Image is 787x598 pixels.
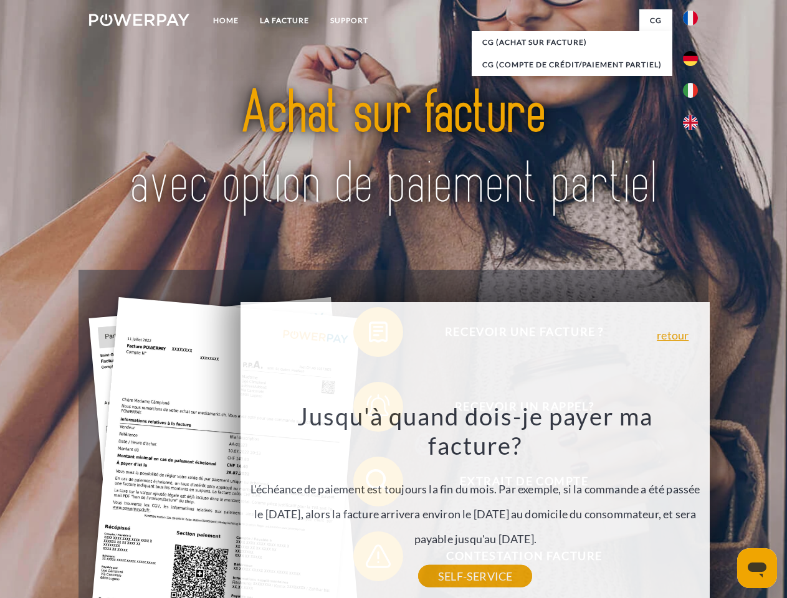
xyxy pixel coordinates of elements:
img: it [683,83,698,98]
a: CG (achat sur facture) [472,31,672,54]
img: de [683,51,698,66]
a: CG (Compte de crédit/paiement partiel) [472,54,672,76]
img: fr [683,11,698,26]
a: SELF-SERVICE [418,565,532,587]
img: en [683,115,698,130]
img: title-powerpay_fr.svg [119,60,668,239]
div: L'échéance de paiement est toujours la fin du mois. Par exemple, si la commande a été passée le [... [248,401,703,576]
h3: Jusqu'à quand dois-je payer ma facture? [248,401,703,461]
img: logo-powerpay-white.svg [89,14,189,26]
iframe: Bouton de lancement de la fenêtre de messagerie [737,548,777,588]
a: retour [657,330,689,341]
a: Home [203,9,249,32]
a: Support [320,9,379,32]
a: LA FACTURE [249,9,320,32]
a: CG [639,9,672,32]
